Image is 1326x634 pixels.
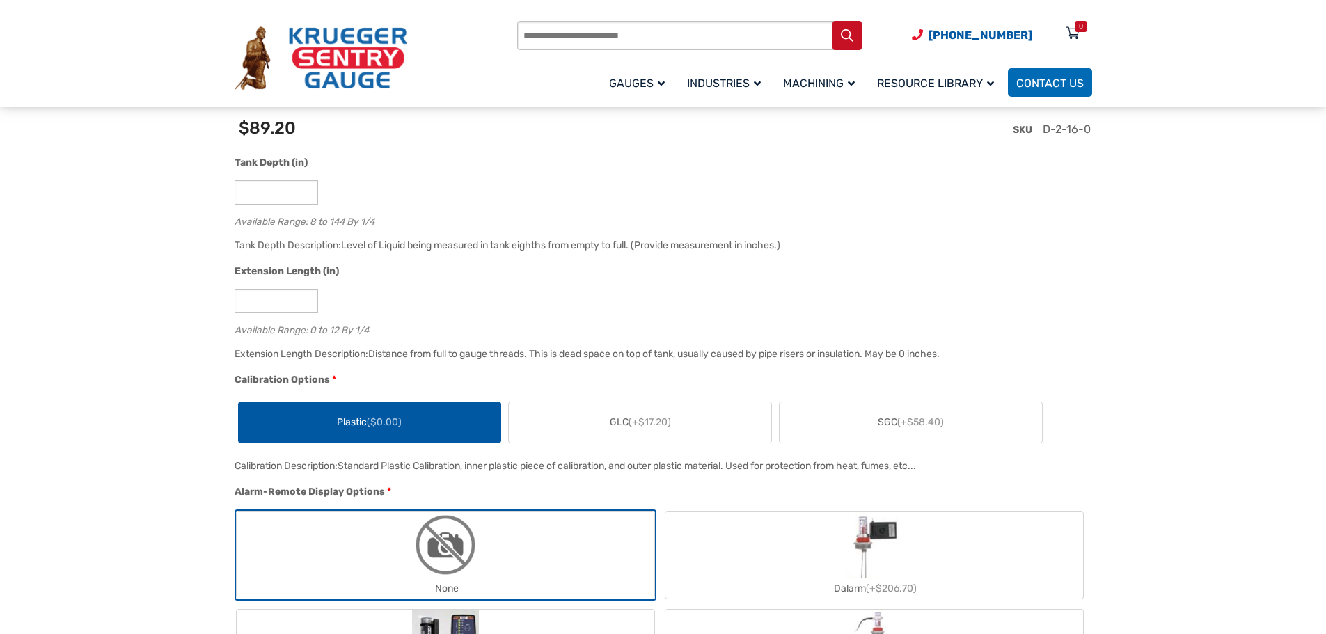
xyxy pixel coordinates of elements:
span: Extension Length (in) [235,265,339,277]
img: Krueger Sentry Gauge [235,26,407,90]
span: Plastic [337,415,402,429]
span: Alarm-Remote Display Options [235,486,385,498]
div: Standard Plastic Calibration, inner plastic piece of calibration, and outer plastic material. Use... [338,460,916,472]
div: None [237,578,654,599]
div: Distance from full to gauge threads. This is dead space on top of tank, usually caused by pipe ri... [368,348,940,360]
span: GLC [610,415,671,429]
div: Dalarm [665,578,1083,599]
div: Level of Liquid being measured in tank eighths from empty to full. (Provide measurement in inches.) [341,239,780,251]
a: Gauges [601,66,679,99]
span: (+$58.40) [897,416,944,428]
span: Extension Length Description: [235,348,368,360]
a: Contact Us [1008,68,1092,97]
abbr: required [387,484,391,499]
span: Tank Depth (in) [235,157,308,168]
span: ($0.00) [367,416,402,428]
a: Industries [679,66,775,99]
span: Resource Library [877,77,994,90]
span: Machining [783,77,855,90]
label: Dalarm [665,512,1083,599]
span: (+$206.70) [866,583,917,594]
label: None [237,512,654,599]
span: D-2-16-0 [1043,122,1091,136]
span: SGC [878,415,944,429]
div: 0 [1079,21,1083,32]
span: SKU [1013,124,1032,136]
div: Available Range: 0 to 12 By 1/4 [235,322,1085,335]
a: Phone Number (920) 434-8860 [912,26,1032,44]
span: [PHONE_NUMBER] [929,29,1032,42]
a: Resource Library [869,66,1008,99]
a: Machining [775,66,869,99]
span: Contact Us [1016,77,1084,90]
span: Calibration Description: [235,460,338,472]
div: Available Range: 8 to 144 By 1/4 [235,213,1085,226]
abbr: required [332,372,336,387]
span: (+$17.20) [629,416,671,428]
span: Calibration Options [235,374,330,386]
span: Industries [687,77,761,90]
span: Gauges [609,77,665,90]
span: Tank Depth Description: [235,239,341,251]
